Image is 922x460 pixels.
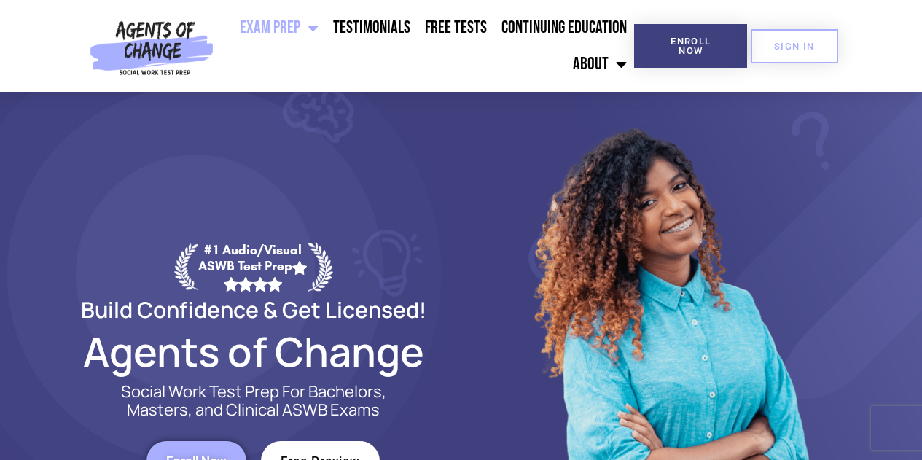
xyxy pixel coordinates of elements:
[566,46,634,82] a: About
[657,36,724,55] span: Enroll Now
[751,29,838,63] a: SIGN IN
[634,24,747,68] a: Enroll Now
[418,9,494,46] a: Free Tests
[46,335,461,368] h2: Agents of Change
[233,9,326,46] a: Exam Prep
[46,299,461,320] h2: Build Confidence & Get Licensed!
[326,9,418,46] a: Testimonials
[219,9,634,82] nav: Menu
[494,9,634,46] a: Continuing Education
[198,242,308,291] div: #1 Audio/Visual ASWB Test Prep
[104,383,403,419] p: Social Work Test Prep For Bachelors, Masters, and Clinical ASWB Exams
[774,42,815,51] span: SIGN IN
